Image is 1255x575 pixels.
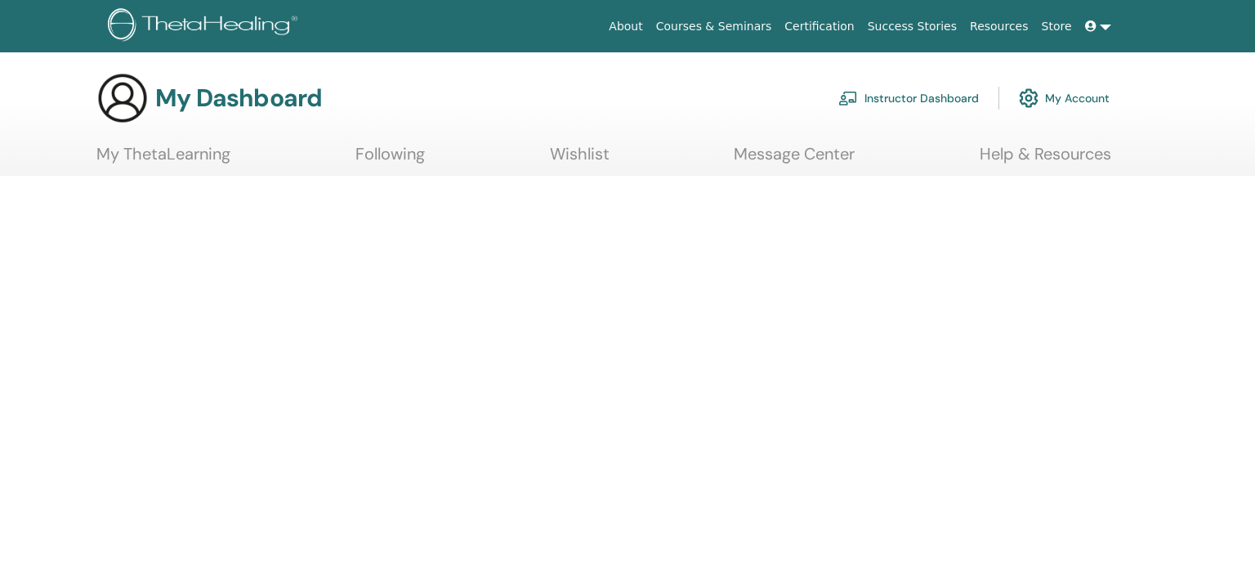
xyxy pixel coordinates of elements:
[838,91,858,106] img: chalkboard-teacher.svg
[650,11,779,42] a: Courses & Seminars
[1019,84,1038,112] img: cog.svg
[108,8,303,45] img: logo.png
[980,144,1111,176] a: Help & Resources
[778,11,860,42] a: Certification
[1019,80,1110,116] a: My Account
[602,11,649,42] a: About
[1035,11,1079,42] a: Store
[861,11,963,42] a: Success Stories
[734,144,855,176] a: Message Center
[96,144,230,176] a: My ThetaLearning
[96,72,149,124] img: generic-user-icon.jpg
[155,83,322,113] h3: My Dashboard
[963,11,1035,42] a: Resources
[838,80,979,116] a: Instructor Dashboard
[550,144,610,176] a: Wishlist
[355,144,425,176] a: Following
